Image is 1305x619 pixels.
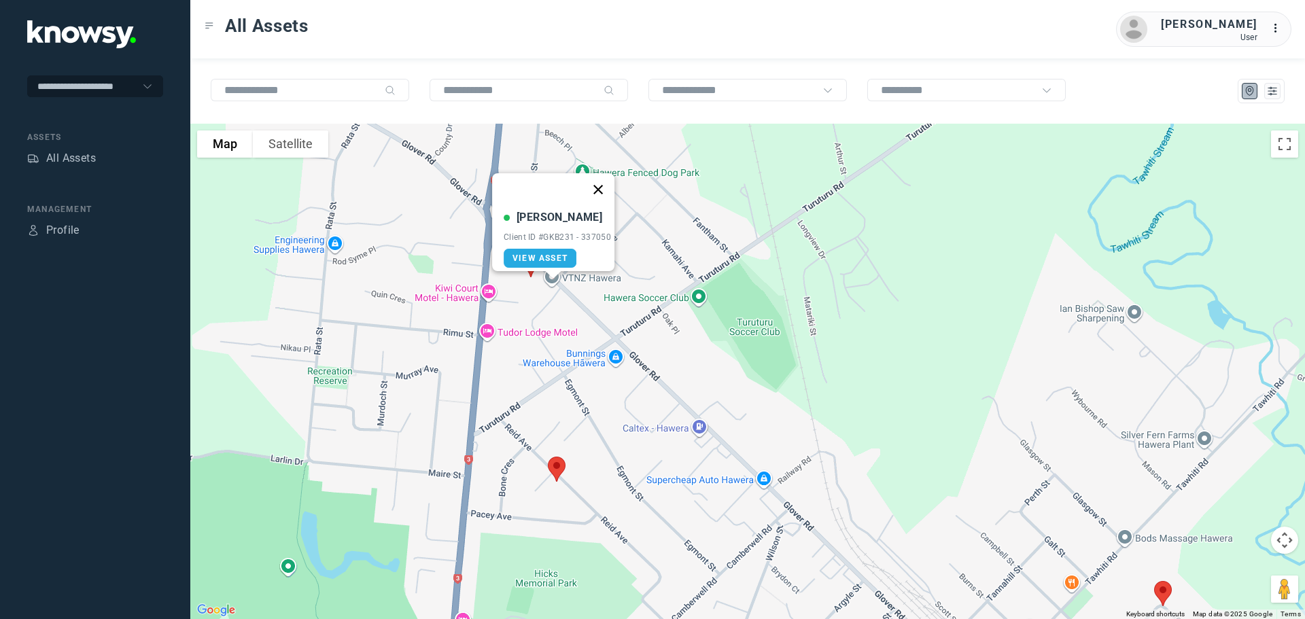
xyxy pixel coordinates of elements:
[197,130,253,158] button: Show street map
[1244,85,1256,97] div: Map
[194,601,239,619] a: Open this area in Google Maps (opens a new window)
[1271,20,1287,37] div: :
[1266,85,1278,97] div: List
[27,224,39,236] div: Profile
[1271,527,1298,554] button: Map camera controls
[512,253,568,263] span: View Asset
[1271,576,1298,603] button: Drag Pegman onto the map to open Street View
[253,130,328,158] button: Show satellite imagery
[1271,20,1287,39] div: :
[27,20,136,48] img: Application Logo
[205,21,214,31] div: Toggle Menu
[27,203,163,215] div: Management
[27,222,80,238] a: ProfileProfile
[1126,609,1185,619] button: Keyboard shortcuts
[1161,33,1257,42] div: User
[27,131,163,143] div: Assets
[604,85,614,96] div: Search
[1281,610,1301,618] a: Terms (opens in new tab)
[46,150,96,166] div: All Assets
[1120,16,1147,43] img: avatar.png
[517,209,602,226] div: [PERSON_NAME]
[27,150,96,166] a: AssetsAll Assets
[504,249,576,268] a: View Asset
[1161,16,1257,33] div: [PERSON_NAME]
[194,601,239,619] img: Google
[1271,130,1298,158] button: Toggle fullscreen view
[1193,610,1272,618] span: Map data ©2025 Google
[27,152,39,164] div: Assets
[225,14,309,38] span: All Assets
[504,232,611,242] div: Client ID #GKB231 - 337050
[1272,23,1285,33] tspan: ...
[385,85,396,96] div: Search
[46,222,80,238] div: Profile
[582,173,614,206] button: Close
